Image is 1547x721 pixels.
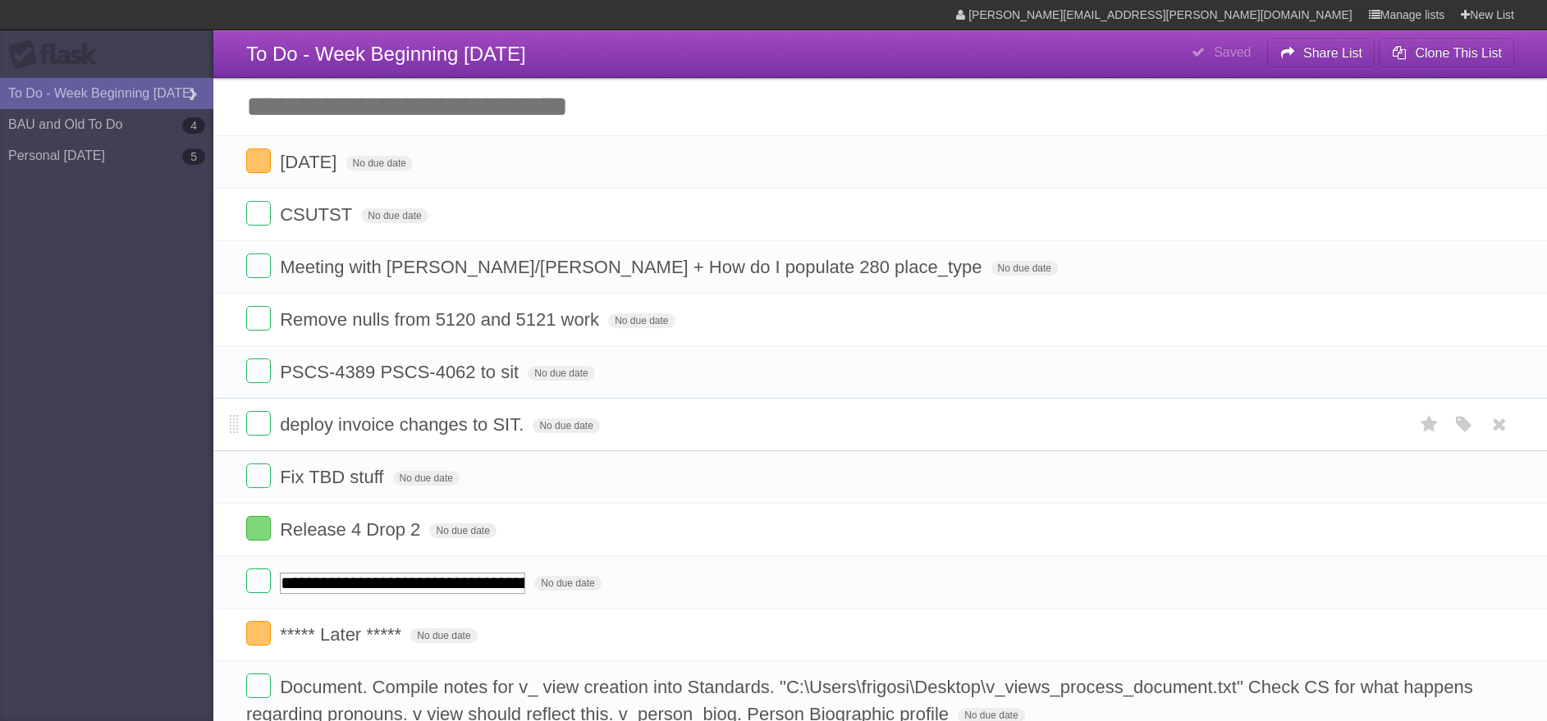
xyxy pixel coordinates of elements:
[182,117,205,134] b: 4
[246,411,271,436] label: Done
[280,204,356,225] span: CSUTST
[246,568,271,593] label: Done
[534,576,601,591] span: No due date
[246,43,526,65] span: To Do - Week Beginning [DATE]
[280,519,424,540] span: Release 4 Drop 2
[280,152,341,172] span: [DATE]
[1303,46,1362,60] b: Share List
[246,201,271,226] label: Done
[608,313,675,328] span: No due date
[1214,45,1251,59] b: Saved
[346,156,413,171] span: No due date
[280,467,387,487] span: Fix TBD stuff
[246,516,271,541] label: Done
[246,148,271,173] label: Done
[1267,39,1375,68] button: Share List
[246,306,271,331] label: Done
[182,148,205,165] b: 5
[1379,39,1514,68] button: Clone This List
[246,253,271,278] label: Done
[280,414,528,435] span: deploy invoice changes to SIT.
[280,362,523,382] span: PSCS-4389 PSCS-4062 to sit
[246,673,271,698] label: Done
[1414,411,1445,438] label: Star task
[991,261,1058,276] span: No due date
[429,523,496,538] span: No due date
[8,40,107,70] div: Flask
[246,358,271,383] label: Done
[361,208,428,223] span: No due date
[1415,46,1502,60] b: Clone This List
[246,621,271,646] label: Done
[280,309,603,330] span: Remove nulls from 5120 and 5121 work
[533,418,599,433] span: No due date
[410,628,477,643] span: No due date
[280,257,986,277] span: Meeting with [PERSON_NAME]/[PERSON_NAME] + How do I populate 280 place_type
[528,366,594,381] span: No due date
[246,463,271,488] label: Done
[393,471,460,486] span: No due date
